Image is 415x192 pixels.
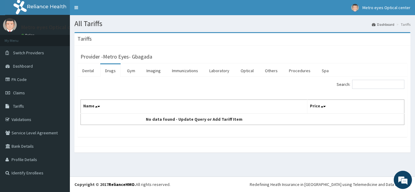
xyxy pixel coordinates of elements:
[204,64,234,77] a: Laboratory
[74,20,410,28] h1: All Tariffs
[122,64,140,77] a: Gym
[337,80,404,89] label: Search:
[77,36,92,42] h3: Tariffs
[307,100,404,114] th: Price
[317,64,334,77] a: Spa
[167,64,203,77] a: Immunizations
[21,25,84,30] p: Metro eyes Optical center
[100,64,121,77] a: Drugs
[260,64,283,77] a: Others
[81,113,307,125] td: No data found - Update Query or Add Tariff Item
[13,50,44,56] span: Switch Providers
[77,64,99,77] a: Dental
[13,103,24,109] span: Tariffs
[142,64,166,77] a: Imaging
[362,5,410,10] span: Metro eyes Optical center
[74,182,136,187] strong: Copyright © 2017 .
[13,90,25,96] span: Claims
[395,22,410,27] li: Tariffs
[236,64,259,77] a: Optical
[13,63,33,69] span: Dashboard
[81,54,152,59] h3: Provider - Metro Eyes- Gbagada
[108,182,135,187] a: RelianceHMO
[352,80,404,89] input: Search:
[21,33,36,37] a: Online
[3,18,17,32] img: User Image
[250,181,410,187] div: Redefining Heath Insurance in [GEOGRAPHIC_DATA] using Telemedicine and Data Science!
[81,100,307,114] th: Name
[351,4,359,12] img: User Image
[70,177,415,192] footer: All rights reserved.
[284,64,315,77] a: Procedures
[372,22,394,27] a: Dashboard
